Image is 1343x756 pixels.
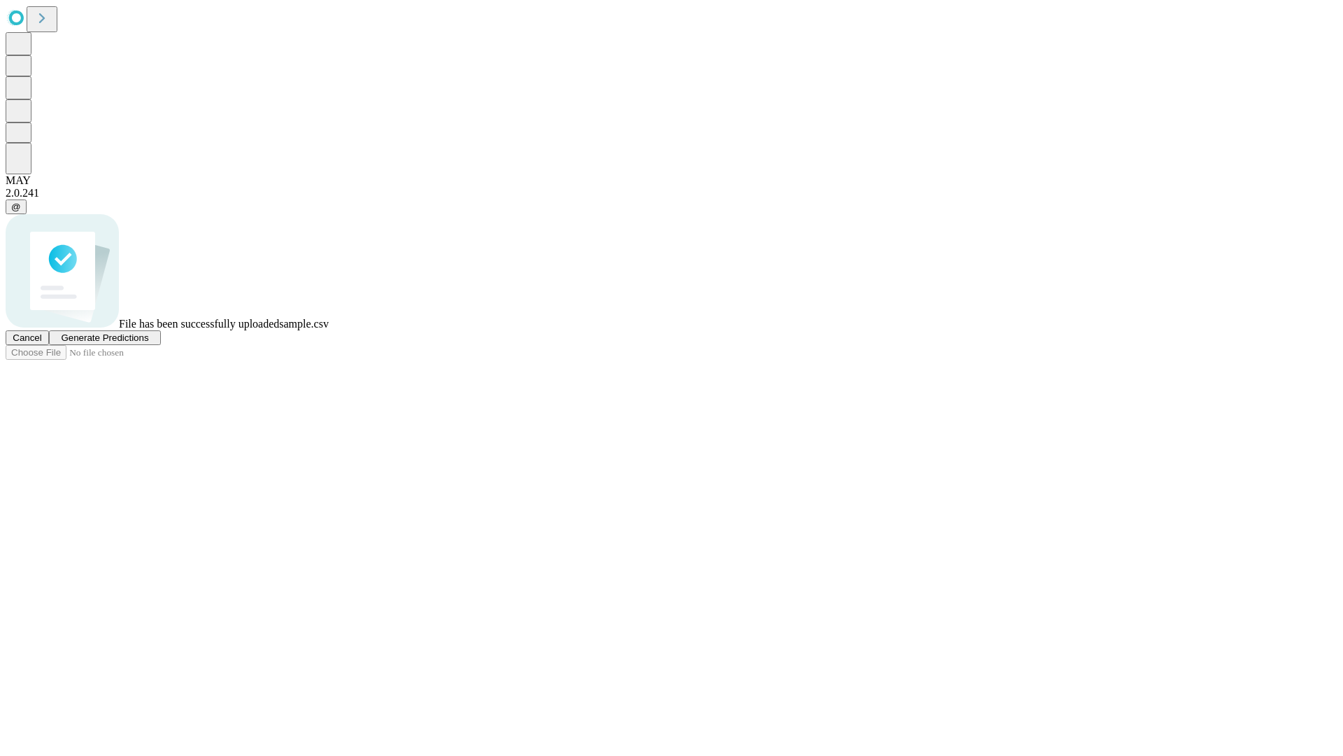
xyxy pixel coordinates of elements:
span: sample.csv [279,318,329,330]
div: MAY [6,174,1337,187]
span: @ [11,202,21,212]
span: File has been successfully uploaded [119,318,279,330]
button: @ [6,199,27,214]
span: Generate Predictions [61,332,148,343]
span: Cancel [13,332,42,343]
button: Generate Predictions [49,330,161,345]
div: 2.0.241 [6,187,1337,199]
button: Cancel [6,330,49,345]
